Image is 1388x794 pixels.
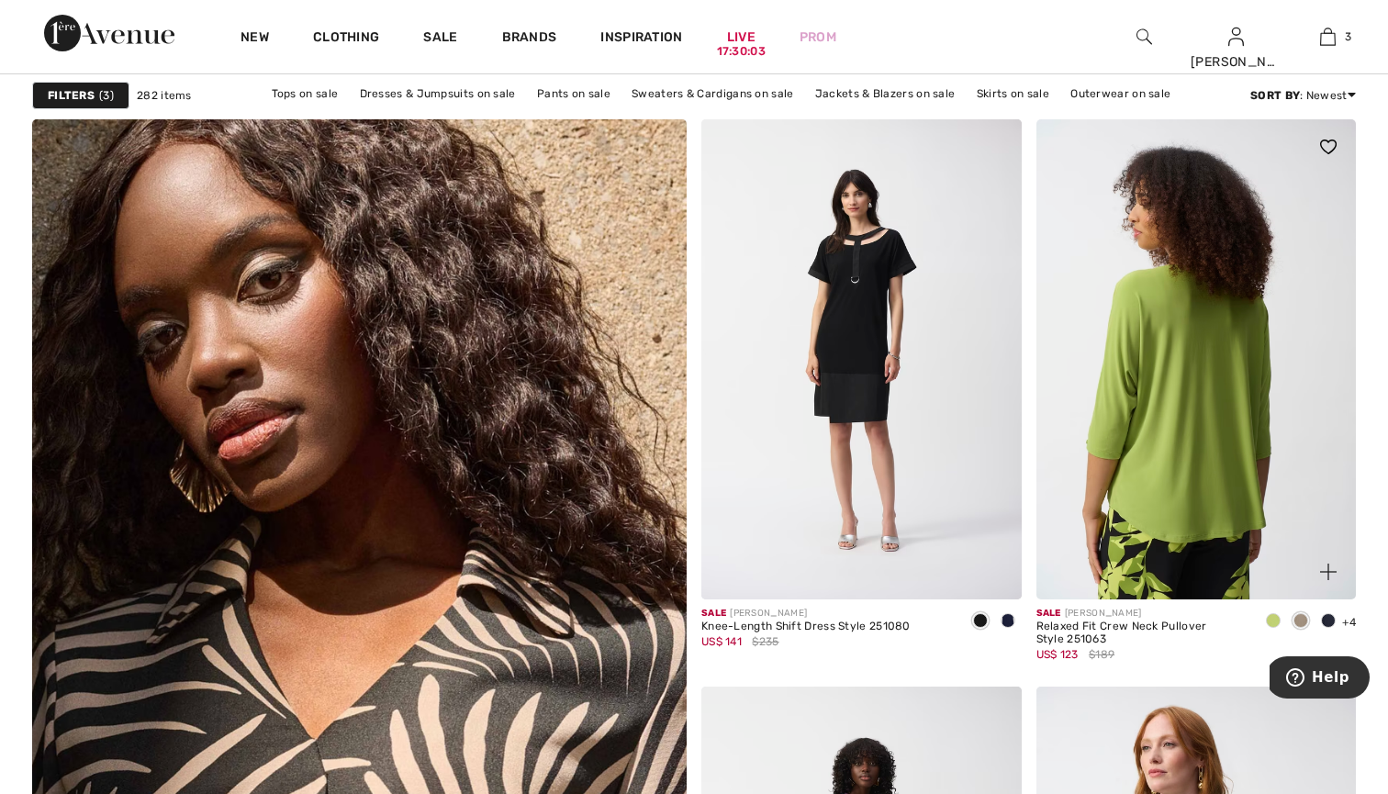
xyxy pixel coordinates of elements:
a: New [241,29,269,49]
span: 3 [1345,28,1351,45]
div: [PERSON_NAME] [701,607,911,621]
iframe: Opens a widget where you can find more information [1270,656,1370,702]
span: $189 [1089,646,1114,663]
div: 17:30:03 [717,43,766,61]
img: My Bag [1320,26,1336,48]
img: My Info [1228,26,1244,48]
strong: Filters [48,86,95,103]
span: 282 items [137,86,192,103]
a: Skirts on sale [968,81,1058,105]
img: Knee-Length Shift Dress Style 251080. Black [701,119,1022,599]
img: 1ère Avenue [44,15,174,51]
span: 3 [99,86,114,103]
a: Sweaters & Cardigans on sale [622,81,802,105]
a: Jackets & Blazers on sale [806,81,965,105]
div: Midnight Blue [1315,607,1342,637]
a: Live17:30:03 [727,28,756,47]
div: Relaxed Fit Crew Neck Pullover Style 251063 [1036,621,1246,646]
strong: Sort By [1250,88,1300,101]
div: Knee-Length Shift Dress Style 251080 [701,621,911,633]
span: US$ 123 [1036,648,1079,661]
a: 3 [1282,26,1372,48]
a: Tops on sale [263,81,348,105]
a: Relaxed Fit Crew Neck Pullover Style 251063. Greenery [1036,119,1357,599]
span: Sale [701,608,726,619]
a: Sale [423,29,457,49]
img: heart_black_full.svg [1320,140,1337,154]
a: Clothing [313,29,379,49]
a: Outerwear on sale [1061,81,1180,105]
div: [PERSON_NAME] [1191,52,1281,72]
div: Black [967,607,994,637]
span: US$ 141 [701,635,742,648]
span: +4 [1342,616,1356,629]
div: : Newest [1250,86,1356,103]
span: Inspiration [600,29,682,49]
div: Midnight Blue [994,607,1022,637]
div: Dune [1287,607,1315,637]
div: [PERSON_NAME] [1036,607,1246,621]
img: search the website [1136,26,1152,48]
a: Sign In [1228,28,1244,45]
a: Prom [800,28,836,47]
img: plus_v2.svg [1320,564,1337,580]
a: Pants on sale [528,81,620,105]
a: Dresses & Jumpsuits on sale [351,81,525,105]
div: Greenery [1259,607,1287,637]
span: $235 [752,633,778,650]
a: Brands [502,29,557,49]
span: Sale [1036,608,1061,619]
